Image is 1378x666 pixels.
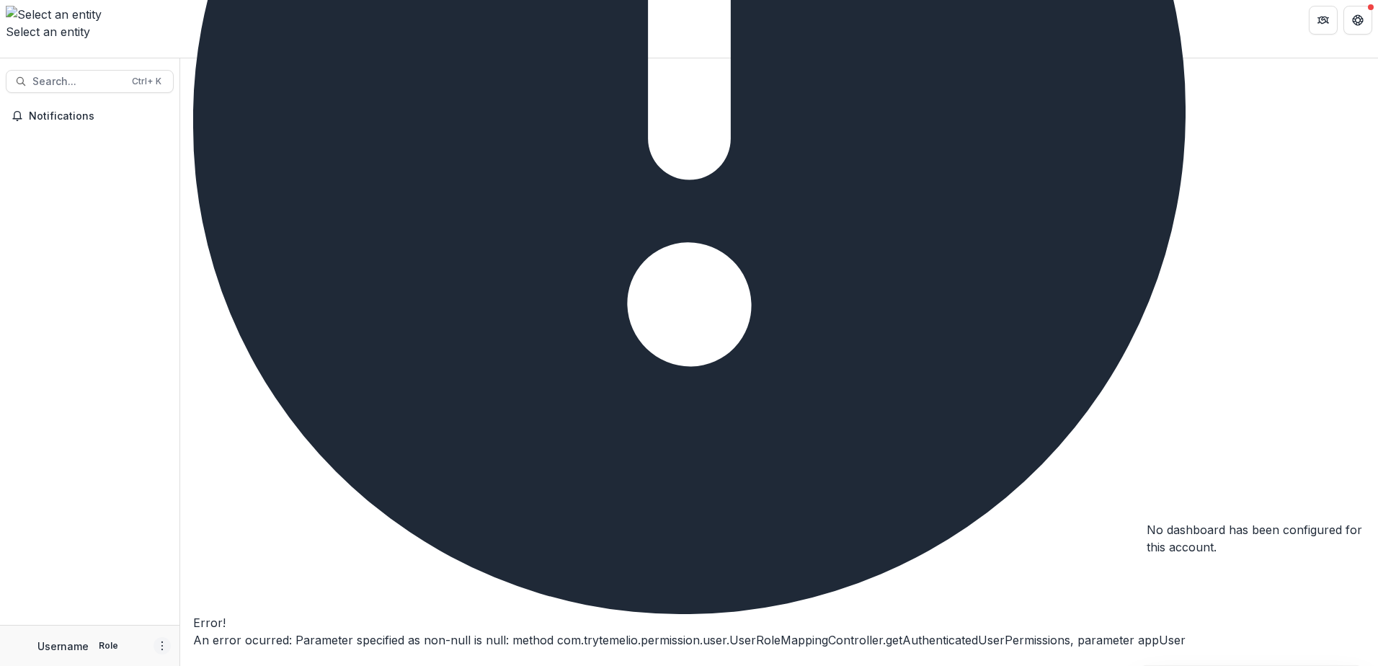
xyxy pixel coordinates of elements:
[1343,6,1372,35] button: Get Help
[6,105,174,128] button: Notifications
[37,639,89,654] p: Username
[6,70,174,93] button: Search...
[154,637,171,654] button: More
[129,74,164,89] div: Ctrl + K
[29,110,168,123] span: Notifications
[6,23,174,40] p: Select an entity
[1309,6,1338,35] button: Partners
[32,76,123,88] span: Search...
[94,639,123,652] p: Role
[6,6,174,23] img: Select an entity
